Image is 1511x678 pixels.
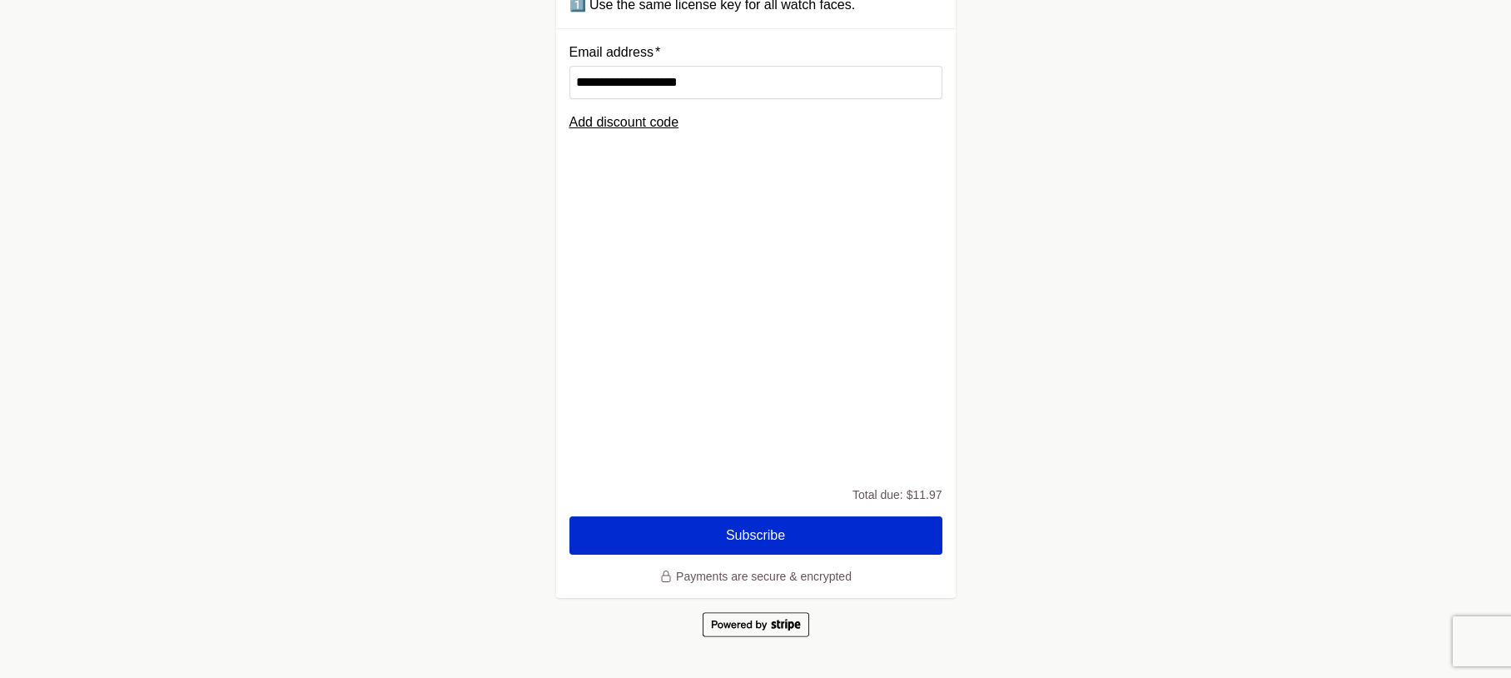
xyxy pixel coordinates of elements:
[907,486,942,503] span: $11.97
[569,42,942,62] label: Email address
[569,516,942,555] button: Subscribe
[566,142,946,476] iframe: Cadre de saisie sécurisé pour le paiement
[676,568,852,585] span: Payments are secure & encrypted
[852,486,903,503] span: Total due :
[569,112,679,132] button: Add discount code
